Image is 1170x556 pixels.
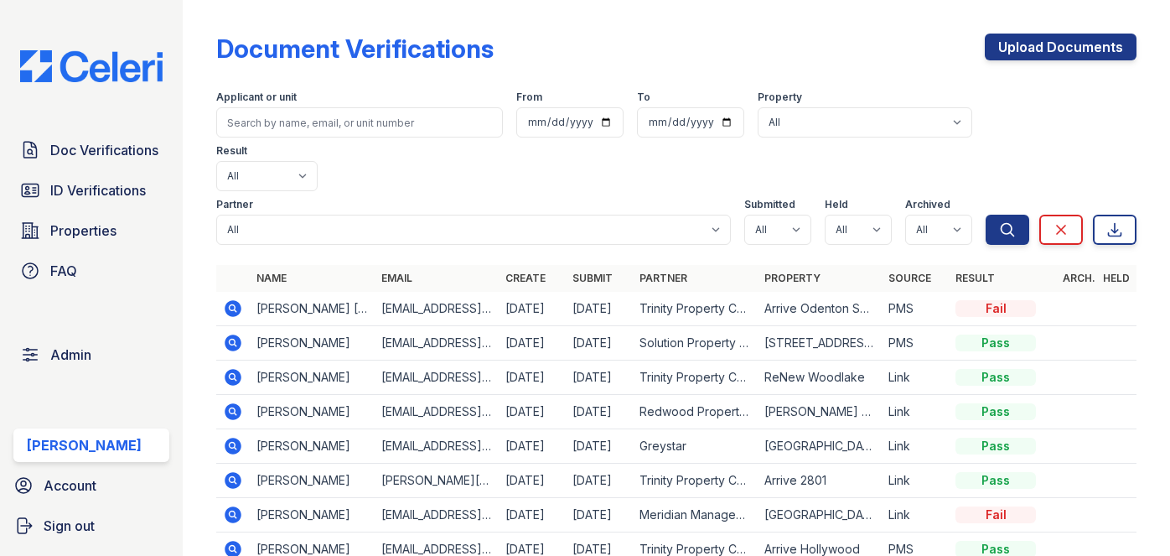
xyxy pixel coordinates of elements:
td: [DATE] [499,429,566,464]
td: [DATE] [566,361,633,395]
a: Submit [572,272,613,284]
td: [DATE] [499,292,566,326]
a: Admin [13,338,169,372]
span: ID Verifications [50,180,146,200]
a: Upload Documents [985,34,1136,60]
td: Trinity Property Consultants [633,361,757,395]
div: Fail [955,300,1036,317]
td: [PERSON_NAME] [250,464,374,498]
div: Fail [955,507,1036,523]
td: [DATE] [499,395,566,429]
td: [PERSON_NAME] [250,395,374,429]
a: Sign out [7,509,176,543]
a: Account [7,469,176,502]
a: ID Verifications [13,174,169,207]
label: Result [216,144,247,158]
label: Held [825,198,848,211]
a: Create [505,272,546,284]
a: Held [1103,272,1130,284]
td: [EMAIL_ADDRESS][DOMAIN_NAME] [375,292,499,326]
td: [PERSON_NAME] [250,326,374,361]
div: Document Verifications [216,34,494,64]
span: Doc Verifications [50,140,158,160]
td: Arrive Odenton South [758,292,882,326]
td: Arrive 2801 [758,464,882,498]
td: [EMAIL_ADDRESS][DOMAIN_NAME] [375,361,499,395]
td: [DATE] [566,464,633,498]
td: Link [882,395,949,429]
td: [DATE] [566,429,633,464]
a: FAQ [13,254,169,288]
label: Submitted [744,198,795,211]
td: PMS [882,326,949,361]
a: Properties [13,214,169,247]
td: [DATE] [566,498,633,533]
label: Applicant or unit [216,91,297,104]
td: [DATE] [499,464,566,498]
div: Pass [955,335,1036,351]
span: Properties [50,221,116,241]
td: Solution Property Management [633,326,757,361]
span: FAQ [50,261,77,281]
a: Partner [639,272,687,284]
td: [PERSON_NAME] [250,498,374,533]
input: Search by name, email, or unit number [216,107,503,138]
td: [DATE] [499,326,566,361]
div: [PERSON_NAME] [27,435,142,455]
td: [EMAIL_ADDRESS][DOMAIN_NAME] [375,326,499,361]
td: Redwood Property Investors [633,395,757,429]
a: Result [955,272,995,284]
td: [DATE] [499,361,566,395]
label: Archived [905,198,950,211]
td: PMS [882,292,949,326]
span: Account [44,475,96,496]
label: Property [758,91,802,104]
td: [PERSON_NAME] [PERSON_NAME] [250,292,374,326]
a: Email [381,272,412,284]
a: Arch. [1063,272,1095,284]
label: To [637,91,650,104]
td: Trinity Property Consultants [633,464,757,498]
td: Link [882,429,949,464]
img: CE_Logo_Blue-a8612792a0a2168367f1c8372b55b34899dd931a85d93a1a3d3e32e68fde9ad4.png [7,50,176,82]
td: [EMAIL_ADDRESS][DOMAIN_NAME] [375,429,499,464]
a: Property [764,272,821,284]
td: [EMAIL_ADDRESS][DOMAIN_NAME] [375,395,499,429]
label: Partner [216,198,253,211]
span: Sign out [44,516,95,536]
a: Name [256,272,287,284]
td: ReNew Woodlake [758,361,882,395]
div: Pass [955,438,1036,455]
td: [PERSON_NAME] [250,429,374,464]
td: [DATE] [566,292,633,326]
td: Link [882,361,949,395]
td: [PERSON_NAME] [250,361,374,395]
div: Pass [955,369,1036,386]
a: Doc Verifications [13,133,169,167]
td: Link [882,498,949,533]
td: Meridian Management Group [633,498,757,533]
td: [GEOGRAPHIC_DATA] [758,498,882,533]
td: [DATE] [566,395,633,429]
div: Pass [955,403,1036,420]
td: Trinity Property Consultants [633,292,757,326]
span: Admin [50,345,91,365]
label: From [516,91,542,104]
td: [STREET_ADDRESS] [758,326,882,361]
td: [DATE] [499,498,566,533]
td: Greystar [633,429,757,464]
a: Source [888,272,931,284]
td: [EMAIL_ADDRESS][DOMAIN_NAME] [375,498,499,533]
td: Link [882,464,949,498]
td: [DATE] [566,326,633,361]
div: Pass [955,472,1036,489]
td: [PERSON_NAME][EMAIL_ADDRESS][PERSON_NAME][DOMAIN_NAME] [375,464,499,498]
td: [GEOGRAPHIC_DATA] [758,429,882,464]
td: [PERSON_NAME] 2443 [758,395,882,429]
